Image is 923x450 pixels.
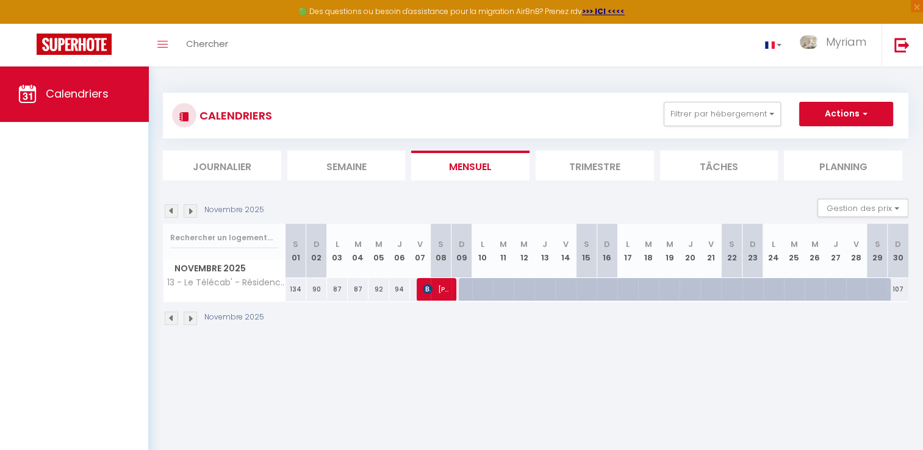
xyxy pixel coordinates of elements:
abbr: S [584,238,589,250]
th: 03 [327,224,348,278]
abbr: S [293,238,298,250]
abbr: V [853,238,859,250]
abbr: S [438,238,444,250]
abbr: M [500,238,507,250]
li: Tâches [660,151,778,180]
img: ... [800,35,818,49]
a: Chercher [177,24,237,66]
th: 16 [597,224,617,278]
abbr: J [397,238,402,250]
abbr: M [520,238,528,250]
li: Journalier [163,151,281,180]
h3: CALENDRIERS [196,102,272,129]
abbr: D [459,238,465,250]
abbr: L [626,238,630,250]
abbr: M [354,238,362,250]
th: 02 [306,224,327,278]
th: 15 [576,224,597,278]
li: Mensuel [411,151,530,180]
th: 13 [534,224,555,278]
abbr: M [375,238,382,250]
abbr: J [542,238,547,250]
div: 87 [327,278,348,301]
th: 18 [638,224,659,278]
a: ... Myriam [791,24,882,66]
img: Super Booking [37,34,112,55]
th: 27 [825,224,846,278]
th: 12 [514,224,534,278]
th: 07 [410,224,431,278]
abbr: S [729,238,734,250]
th: 25 [784,224,805,278]
th: 11 [493,224,514,278]
abbr: V [563,238,569,250]
abbr: L [481,238,484,250]
abbr: M [811,238,819,250]
span: Calendriers [46,86,109,101]
span: [PERSON_NAME] [423,277,450,301]
a: >>> ICI <<<< [582,6,625,16]
button: Actions [799,102,893,126]
th: 30 [888,224,908,278]
th: 28 [846,224,867,278]
button: Filtrer par hébergement [664,102,781,126]
abbr: D [895,238,901,250]
th: 10 [472,224,493,278]
abbr: L [772,238,775,250]
th: 22 [721,224,742,278]
th: 20 [680,224,700,278]
th: 24 [763,224,784,278]
abbr: D [314,238,320,250]
div: 90 [306,278,327,301]
th: 17 [617,224,638,278]
th: 04 [348,224,368,278]
img: logout [894,37,910,52]
li: Trimestre [536,151,654,180]
input: Rechercher un logement... [170,227,278,249]
abbr: J [688,238,692,250]
span: Novembre 2025 [163,260,285,277]
th: 08 [431,224,451,278]
li: Planning [784,151,902,180]
li: Semaine [287,151,406,180]
th: 29 [867,224,888,278]
div: 134 [286,278,306,301]
div: 92 [368,278,389,301]
p: Novembre 2025 [204,204,264,216]
th: 26 [805,224,825,278]
abbr: M [666,238,673,250]
abbr: M [645,238,652,250]
abbr: J [833,238,838,250]
th: 21 [700,224,721,278]
div: 87 [348,278,368,301]
th: 06 [389,224,410,278]
abbr: V [417,238,423,250]
th: 05 [368,224,389,278]
div: 94 [389,278,410,301]
th: 01 [286,224,306,278]
abbr: L [336,238,339,250]
abbr: D [604,238,610,250]
th: 19 [659,224,680,278]
th: 14 [555,224,576,278]
p: Novembre 2025 [204,312,264,323]
abbr: S [874,238,880,250]
abbr: M [791,238,798,250]
abbr: D [750,238,756,250]
div: 107 [888,278,908,301]
th: 09 [451,224,472,278]
th: 23 [742,224,763,278]
span: Chercher [186,37,228,50]
span: Myriam [826,34,866,49]
button: Gestion des prix [817,199,908,217]
span: 13 - Le Télécab' - Résidence Le Continental [165,278,287,287]
abbr: V [708,238,714,250]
